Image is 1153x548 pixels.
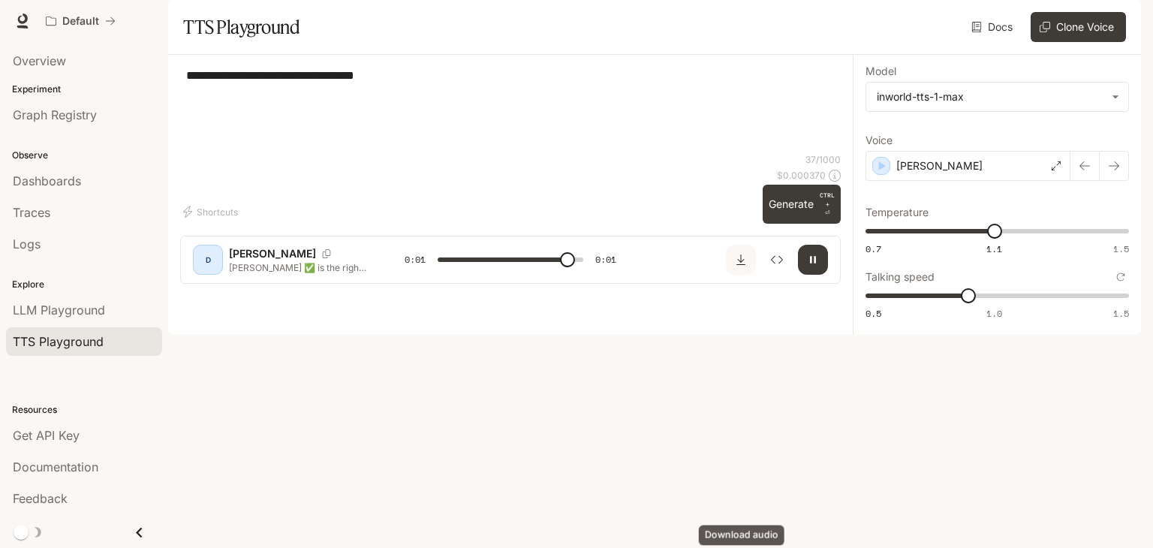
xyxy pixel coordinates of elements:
span: 0:01 [405,252,426,267]
p: Talking speed [866,272,935,282]
span: 0:01 [595,252,616,267]
button: Reset to default [1112,269,1129,285]
p: $ 0.000370 [777,169,826,182]
span: 1.0 [986,307,1002,320]
p: [PERSON_NAME] [229,246,316,261]
div: inworld-tts-1-max [866,83,1128,111]
h1: TTS Playground [183,12,300,42]
p: Voice [866,135,893,146]
span: 1.1 [986,242,1002,255]
button: Copy Voice ID [316,249,337,258]
a: Docs [968,12,1019,42]
p: [PERSON_NAME] ✅ is the right answer [229,261,369,274]
p: Temperature [866,207,929,218]
p: 37 / 1000 [805,153,841,166]
div: Download audio [699,525,784,546]
button: Shortcuts [180,200,244,224]
button: All workspaces [39,6,122,36]
button: Inspect [762,245,792,275]
div: D [196,248,220,272]
div: inworld-tts-1-max [877,89,1104,104]
p: CTRL + [820,191,835,209]
p: ⏎ [820,191,835,218]
p: Default [62,15,99,28]
span: 1.5 [1113,242,1129,255]
p: Model [866,66,896,77]
span: 0.7 [866,242,881,255]
button: Download audio [726,245,756,275]
span: 1.5 [1113,307,1129,320]
p: [PERSON_NAME] [896,158,983,173]
span: 0.5 [866,307,881,320]
button: Clone Voice [1031,12,1126,42]
button: GenerateCTRL +⏎ [763,185,841,224]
